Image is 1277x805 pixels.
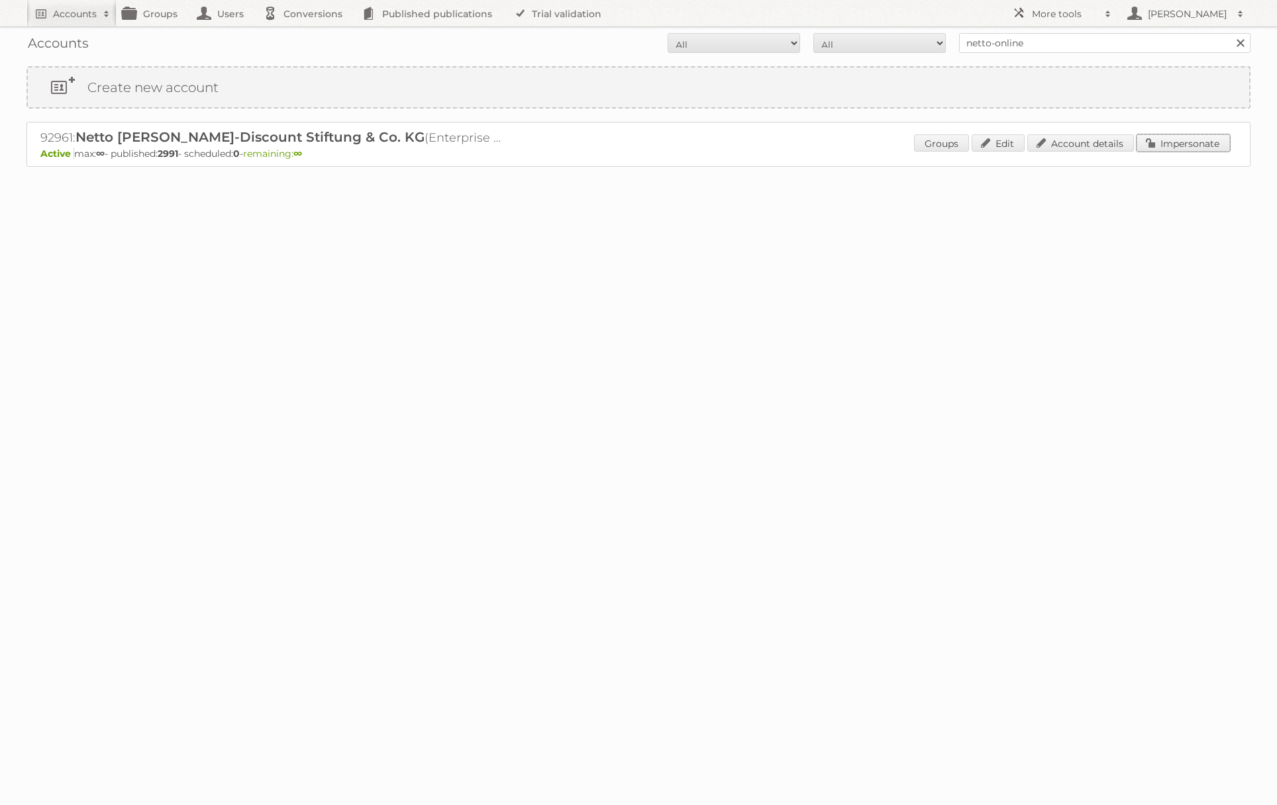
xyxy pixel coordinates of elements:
[158,148,178,160] strong: 2991
[40,148,74,160] span: Active
[28,68,1249,107] a: Create new account
[233,148,240,160] strong: 0
[76,129,425,145] span: Netto [PERSON_NAME]-Discount Stiftung & Co. KG
[53,7,97,21] h2: Accounts
[40,129,504,146] h2: 92961: (Enterprise ∞)
[1145,7,1231,21] h2: [PERSON_NAME]
[40,148,1237,160] p: max: - published: - scheduled: -
[972,134,1025,152] a: Edit
[1032,7,1098,21] h2: More tools
[293,148,302,160] strong: ∞
[243,148,302,160] span: remaining:
[1137,134,1230,152] a: Impersonate
[914,134,969,152] a: Groups
[1027,134,1134,152] a: Account details
[96,148,105,160] strong: ∞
